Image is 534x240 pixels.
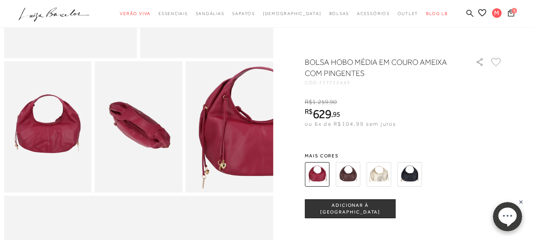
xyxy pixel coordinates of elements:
[232,11,255,16] span: Sapatos
[397,162,422,187] img: BOLSA HOBO MÉDIA EM COURO PRETO COM PINGENTES
[357,11,390,16] span: Acessórios
[330,98,337,106] span: 90
[305,202,395,216] span: ADICIONAR À [GEOGRAPHIC_DATA]
[426,11,447,16] span: BLOG LB
[305,121,396,127] span: ou 6x de R$104,99 sem juros
[492,8,502,18] span: M
[366,162,391,187] img: BOLSA HOBO MÉDIA EM COURO METALIZADO OURO COM PINGENTES
[319,80,351,85] span: 777712443
[357,6,390,21] a: categoryNavScreenReaderText
[305,153,502,158] span: Mais cores
[426,6,447,21] a: BLOG LB
[331,111,340,118] i: ,
[95,61,183,193] img: image
[511,8,517,13] span: 5
[305,108,313,115] i: R$
[120,11,151,16] span: Verão Viva
[263,6,321,21] a: noSubCategoriesText
[196,6,225,21] a: categoryNavScreenReaderText
[305,199,396,218] button: ADICIONAR À [GEOGRAPHIC_DATA]
[305,80,463,85] div: CÓD:
[159,6,188,21] a: categoryNavScreenReaderText
[329,6,349,21] a: categoryNavScreenReaderText
[312,98,328,106] span: 1.259
[398,11,419,16] span: Outlet
[305,57,453,79] h1: BOLSA HOBO MÉDIA EM COURO AMEIXA COM PINGENTES
[489,8,506,20] button: M
[196,11,225,16] span: Sandálias
[232,6,255,21] a: categoryNavScreenReaderText
[263,11,321,16] span: [DEMOGRAPHIC_DATA]
[329,11,349,16] span: Bolsas
[120,6,151,21] a: categoryNavScreenReaderText
[4,61,92,193] img: image
[333,110,340,118] span: 95
[336,162,360,187] img: BOLSA HOBO MÉDIA EM COURO CAFÉ COM PINGENTES
[313,107,331,121] span: 629
[305,162,329,187] img: BOLSA HOBO MÉDIA EM COURO AMEIXA COM PINGENTES
[305,98,312,106] i: R$
[506,9,517,19] button: 5
[159,11,188,16] span: Essenciais
[328,98,337,106] i: ,
[185,61,273,193] img: image
[398,6,419,21] a: categoryNavScreenReaderText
